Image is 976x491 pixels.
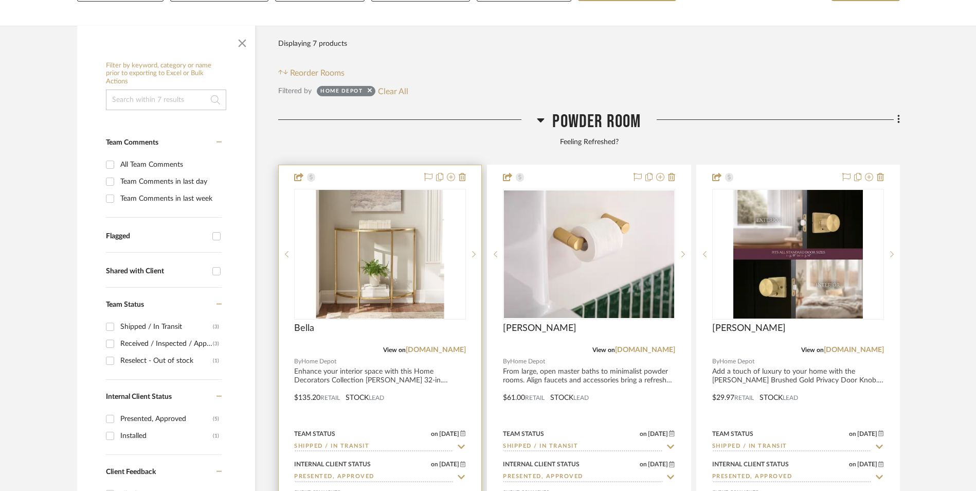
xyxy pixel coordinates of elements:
[856,430,878,437] span: [DATE]
[295,189,465,319] div: 0
[592,347,615,353] span: View on
[106,393,172,400] span: Internal Client Status
[510,357,545,366] span: Home Depot
[290,67,345,79] span: Reorder Rooms
[712,429,753,439] div: Team Status
[719,357,754,366] span: Home Depot
[106,139,158,146] span: Team Comments
[712,357,719,366] span: By
[647,430,669,437] span: [DATE]
[294,460,371,469] div: Internal Client Status
[438,430,460,437] span: [DATE]
[552,111,641,133] span: Powder Room
[801,347,824,353] span: View on
[824,346,884,354] a: [DOMAIN_NAME]
[504,190,674,318] img: Moen
[647,461,669,468] span: [DATE]
[120,336,213,352] div: Received / Inspected / Approved
[213,411,219,427] div: (5)
[294,472,454,482] input: Type to Search…
[712,442,872,452] input: Type to Search…
[106,267,207,276] div: Shared with Client
[503,357,510,366] span: By
[316,190,444,319] img: Bella
[849,431,856,437] span: on
[120,411,213,427] div: Presented, Approved
[278,85,312,97] div: Filtered by
[712,323,786,334] span: [PERSON_NAME]
[213,319,219,335] div: (3)
[278,137,900,148] div: Feeling Refreshed?
[120,190,219,207] div: Team Comments in last week
[503,323,576,334] span: [PERSON_NAME]
[106,301,144,308] span: Team Status
[294,323,314,334] span: Bella
[733,190,862,319] img: Ridgeway
[712,460,789,469] div: Internal Client Status
[406,346,466,354] a: [DOMAIN_NAME]
[320,87,363,98] div: Home Depot
[431,431,438,437] span: on
[856,461,878,468] span: [DATE]
[294,357,301,366] span: By
[438,461,460,468] span: [DATE]
[615,346,675,354] a: [DOMAIN_NAME]
[378,84,408,98] button: Clear All
[278,67,345,79] button: Reorder Rooms
[294,442,454,452] input: Type to Search…
[640,461,647,467] span: on
[383,347,406,353] span: View on
[431,461,438,467] span: on
[120,319,213,335] div: Shipped / In Transit
[213,428,219,444] div: (1)
[503,442,662,452] input: Type to Search…
[120,156,219,173] div: All Team Comments
[301,357,336,366] span: Home Depot
[120,173,219,190] div: Team Comments in last day
[106,62,226,86] h6: Filter by keyword, category or name prior to exporting to Excel or Bulk Actions
[120,428,213,444] div: Installed
[503,472,662,482] input: Type to Search…
[213,336,219,352] div: (3)
[213,353,219,369] div: (1)
[278,33,347,54] div: Displaying 7 products
[120,353,213,369] div: Reselect - Out of stock
[640,431,647,437] span: on
[106,232,207,241] div: Flagged
[712,472,872,482] input: Type to Search…
[503,460,580,469] div: Internal Client Status
[106,90,226,110] input: Search within 7 results
[849,461,856,467] span: on
[503,429,544,439] div: Team Status
[232,31,252,51] button: Close
[294,429,335,439] div: Team Status
[106,468,156,476] span: Client Feedback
